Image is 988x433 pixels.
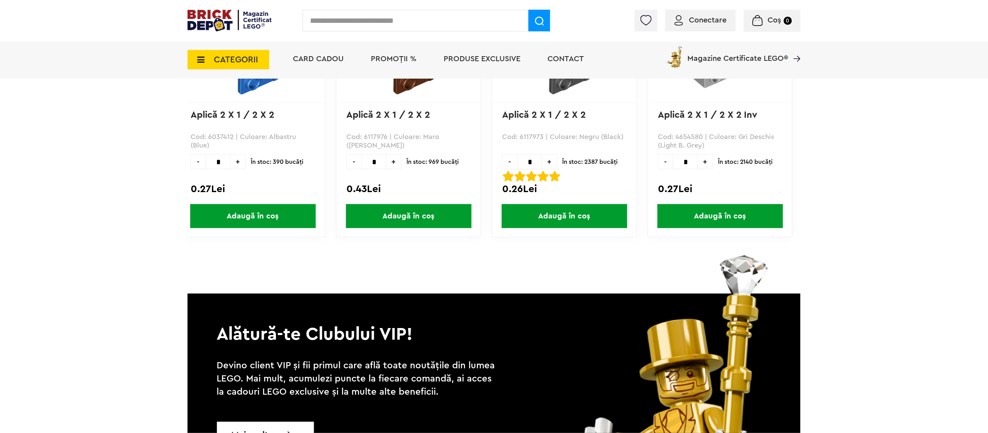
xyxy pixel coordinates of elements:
span: - [658,154,673,169]
span: - [502,154,517,169]
img: Evaluare cu stele [503,171,514,182]
a: Aplică 2 X 1 / 2 X 2 [191,110,274,120]
img: Evaluare cu stele [515,171,525,182]
span: - [346,154,361,169]
p: Alătură-te Clubului VIP! [188,294,800,346]
span: Adaugă în coș [502,204,627,228]
span: Coș [768,16,781,24]
div: 0.27Lei [191,184,315,194]
span: În stoc: 2387 bucăţi [562,154,618,166]
a: Conectare [675,16,726,24]
span: + [542,154,557,169]
a: Card Cadou [293,55,344,63]
p: Cod: 6117976 | Culoare: Maro ([PERSON_NAME]) [346,132,471,150]
a: Adaugă în coș [181,204,325,228]
span: În stoc: 390 bucăţi [251,154,303,166]
a: Magazine Certificate LEGO® [788,45,800,52]
a: Adaugă în coș [648,204,792,228]
span: În stoc: 2140 bucăţi [718,154,773,166]
a: Contact [547,55,584,63]
a: Aplică 2 X 1 / 2 X 2 Inv [658,110,757,120]
span: Adaugă în coș [658,204,783,228]
img: Evaluare cu stele [549,171,560,182]
span: + [386,154,401,169]
a: Aplică 2 X 1 / 2 X 2 [502,110,586,120]
div: 0.26Lei [502,184,627,194]
p: Devino client VIP și fii primul care află toate noutățile din lumea LEGO. Mai mult, acumulezi pun... [217,359,499,399]
a: Adaugă în coș [492,204,636,228]
p: Cod: 6037412 | Culoare: Albastru (Blue) [191,132,315,150]
span: CATEGORII [214,55,258,64]
p: Cod: 6117973 | Culoare: Negru (Black) [502,132,627,150]
div: 0.27Lei [658,184,782,194]
span: + [231,154,246,169]
a: PROMOȚII % [371,55,417,63]
a: Adaugă în coș [337,204,480,228]
span: Magazine Certificate LEGO® [687,45,788,62]
span: Conectare [689,16,726,24]
img: Evaluare cu stele [538,171,549,182]
small: 0 [784,17,792,25]
p: Cod: 4654580 | Culoare: Gri Deschis (Light B. Grey) [658,132,782,150]
img: Evaluare cu stele [526,171,537,182]
a: Produse exclusive [444,55,520,63]
span: Adaugă în coș [346,204,472,228]
a: Aplică 2 X 1 / 2 X 2 [346,110,430,120]
span: În stoc: 969 bucăţi [406,154,459,166]
div: 0.43Lei [346,184,471,194]
span: - [191,154,206,169]
span: + [698,154,713,169]
span: Adaugă în coș [190,204,316,228]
